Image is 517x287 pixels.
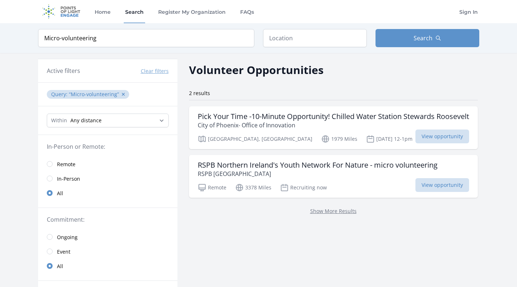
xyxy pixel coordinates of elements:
a: Event [38,244,177,259]
button: Clear filters [141,67,169,75]
span: Query : [51,91,69,98]
a: Ongoing [38,230,177,244]
q: Micro-volunteering [69,91,119,98]
a: All [38,259,177,273]
a: Show More Results [310,208,357,214]
p: Recruiting now [280,183,327,192]
p: 1979 Miles [321,135,357,143]
h2: Volunteer Opportunities [189,62,324,78]
span: View opportunity [415,178,469,192]
span: 2 results [189,90,210,97]
button: Search [376,29,479,47]
span: Search [414,34,432,42]
p: City of Phoenix- Office of Innovation [198,121,469,130]
h3: Active filters [47,66,80,75]
a: In-Person [38,171,177,186]
span: All [57,190,63,197]
h3: Pick Your Time -10-Minute Opportunity! Chilled Water Station Stewards Roosevelt [198,112,469,121]
p: Remote [198,183,226,192]
a: Pick Your Time -10-Minute Opportunity! Chilled Water Station Stewards Roosevelt City of Phoenix- ... [189,106,478,149]
span: Event [57,248,70,255]
input: Keyword [38,29,254,47]
span: In-Person [57,175,80,183]
span: View opportunity [415,130,469,143]
input: Location [263,29,367,47]
select: Search Radius [47,114,169,127]
a: Remote [38,157,177,171]
a: All [38,186,177,200]
span: Ongoing [57,234,78,241]
p: [GEOGRAPHIC_DATA], [GEOGRAPHIC_DATA] [198,135,312,143]
p: 3378 Miles [235,183,271,192]
legend: In-Person or Remote: [47,142,169,151]
legend: Commitment: [47,215,169,224]
a: RSPB Northern Ireland's Youth Network For Nature - micro volunteering RSPB [GEOGRAPHIC_DATA] Remo... [189,155,478,198]
span: Remote [57,161,75,168]
span: All [57,263,63,270]
h3: RSPB Northern Ireland's Youth Network For Nature - micro volunteering [198,161,438,169]
button: ✕ [121,91,126,98]
p: RSPB [GEOGRAPHIC_DATA] [198,169,438,178]
p: [DATE] 12-1pm [366,135,413,143]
